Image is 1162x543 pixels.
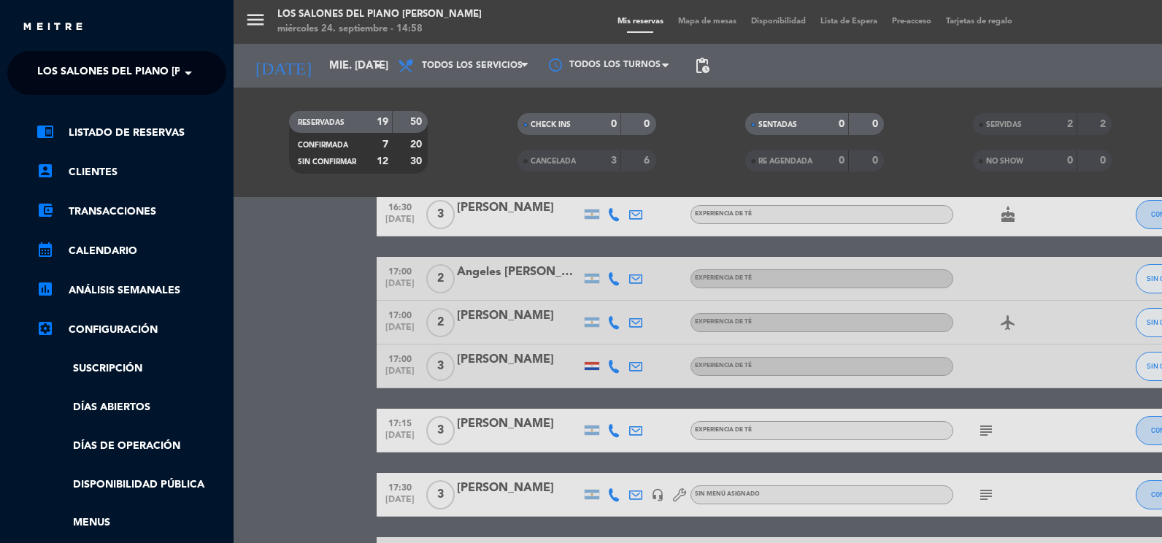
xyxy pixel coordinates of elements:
[36,477,226,493] a: Disponibilidad pública
[36,242,226,260] a: calendar_monthCalendario
[36,438,226,455] a: Días de Operación
[36,123,54,140] i: chrome_reader_mode
[36,162,54,180] i: account_box
[36,282,226,299] a: assessmentANÁLISIS SEMANALES
[36,321,226,339] a: Configuración
[22,22,84,33] img: MEITRE
[36,203,226,220] a: account_balance_walletTransacciones
[36,320,54,337] i: settings_applications
[36,124,226,142] a: chrome_reader_modeListado de Reservas
[36,280,54,298] i: assessment
[36,241,54,258] i: calendar_month
[36,361,226,377] a: Suscripción
[36,163,226,181] a: account_boxClientes
[36,201,54,219] i: account_balance_wallet
[36,515,226,531] a: Menus
[37,58,256,88] span: Los Salones del Piano [PERSON_NAME]
[36,399,226,416] a: Días abiertos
